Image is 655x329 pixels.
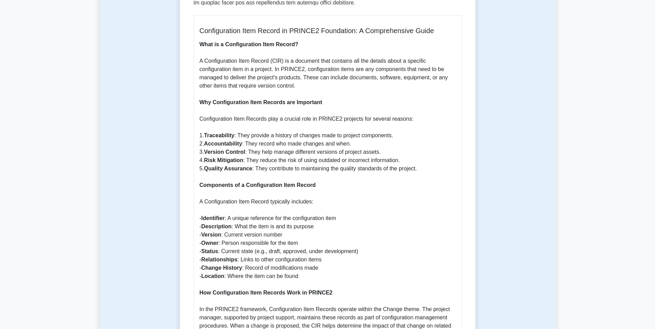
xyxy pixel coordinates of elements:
[200,27,456,35] h5: Configuration Item Record in PRINCE2 Foundation: A Comprehensive Guide
[201,248,218,254] b: Status
[201,273,224,279] b: Location
[200,99,322,105] b: Why Configuration Item Records are Important
[204,132,234,138] b: Traceability
[201,240,219,246] b: Owner
[204,157,243,163] b: Risk Mitigation
[201,232,221,238] b: Version
[204,141,242,147] b: Accountability
[201,257,238,262] b: Relationships
[201,265,242,271] b: Change History
[200,41,298,47] b: What is a Configuration Item Record?
[201,223,232,229] b: Description
[201,215,225,221] b: Identifier
[200,290,333,296] b: How Configuration Item Records Work in PRINCE2
[204,166,252,171] b: Quality Assurance
[204,149,245,155] b: Version Control
[200,182,316,188] b: Components of a Configuration Item Record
